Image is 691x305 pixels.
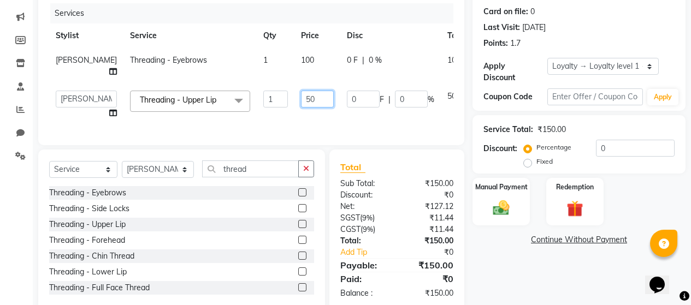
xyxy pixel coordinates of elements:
th: Price [294,23,340,48]
div: ( ) [332,212,397,224]
label: Manual Payment [475,182,528,192]
div: Threading - Side Locks [49,203,129,214]
div: [DATE] [522,22,546,33]
div: 0 [530,6,535,17]
span: | [362,55,364,66]
span: 100 [301,55,314,65]
span: % [428,94,434,105]
div: 1.7 [510,38,521,49]
span: 100 [447,55,460,65]
span: CGST [340,224,361,234]
th: Stylist [49,23,123,48]
label: Fixed [536,157,553,166]
div: Threading - Eyebrows [49,187,126,199]
div: Services [50,3,462,23]
span: [PERSON_NAME] [56,55,117,65]
div: ₹150.00 [538,124,566,135]
div: ₹150.00 [397,178,462,189]
div: Threading - Lower Lip [49,266,127,278]
div: Threading - Full Face Thread [49,282,150,294]
img: _gift.svg [562,199,588,219]
div: Coupon Code [483,91,547,103]
a: Add Tip [332,247,407,258]
span: 9% [362,213,373,222]
div: ₹150.00 [397,259,462,272]
button: Apply [647,89,678,105]
iframe: chat widget [645,261,680,294]
div: ₹11.44 [397,224,462,235]
div: Service Total: [483,124,533,135]
span: Threading - Upper Lip [140,95,216,105]
div: Discount: [483,143,517,154]
div: ₹150.00 [397,288,462,299]
label: Redemption [556,182,594,192]
div: Last Visit: [483,22,520,33]
span: 50 [447,91,456,101]
span: SGST [340,213,360,223]
label: Percentage [536,142,571,152]
div: ₹0 [397,272,462,285]
div: Total: [332,235,397,247]
a: Continue Without Payment [475,234,683,246]
div: Paid: [332,272,397,285]
div: Threading - Forehead [49,235,125,246]
div: ₹11.44 [397,212,462,224]
input: Search or Scan [202,160,299,177]
div: Net: [332,201,397,212]
div: Payable: [332,259,397,272]
span: | [388,94,391,105]
div: ₹0 [407,247,462,258]
div: Points: [483,38,508,49]
a: x [216,95,221,105]
span: 9% [363,225,373,234]
div: ( ) [332,224,397,235]
div: ₹127.12 [397,201,462,212]
span: 0 % [369,55,382,66]
div: Discount: [332,189,397,201]
input: Enter Offer / Coupon Code [547,88,643,105]
th: Disc [340,23,441,48]
span: 1 [263,55,268,65]
span: 0 F [347,55,358,66]
span: F [380,94,384,105]
div: Threading - Upper Lip [49,219,126,230]
div: ₹0 [397,189,462,201]
div: Balance : [332,288,397,299]
th: Total [441,23,473,48]
div: Threading - Chin Thread [49,250,134,262]
span: Threading - Eyebrows [130,55,207,65]
div: Apply Discount [483,61,547,83]
th: Service [123,23,257,48]
div: Card on file: [483,6,528,17]
div: Sub Total: [332,178,397,189]
img: _cash.svg [488,199,515,218]
span: Total [340,162,365,173]
div: ₹150.00 [397,235,462,247]
th: Qty [257,23,294,48]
